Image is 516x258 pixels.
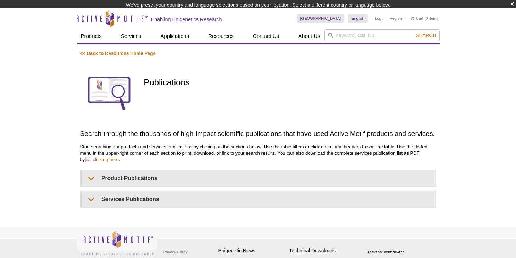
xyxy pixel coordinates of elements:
h4: Epigenetic News [218,248,286,254]
summary: Product Publications [82,170,436,186]
button: Search [414,32,438,39]
img: Change Here [275,5,294,22]
a: Login [375,16,384,21]
a: English [348,14,368,23]
li: | [387,14,388,23]
a: Privacy Policy [162,247,189,257]
a: Services [117,29,146,43]
img: Publications [80,64,139,122]
a: [GEOGRAPHIC_DATA] [297,14,345,23]
a: Applications [156,29,193,43]
span: Search [416,33,436,38]
p: Start searching our products and services publications by clicking on the sections below. Use the... [80,144,436,163]
input: Keyword, Cat. No. [324,29,440,41]
img: Active Motif, [77,228,158,257]
a: About Us [294,29,324,43]
h4: Technical Downloads [289,248,357,254]
a: Register [389,16,404,21]
a: Resources [204,29,238,43]
a: clicking here [85,156,118,163]
img: Your Cart [411,16,414,20]
a: << Back to Resources Home Page [80,51,156,56]
h2: Search through the thousands of high-impact scientific publications that have used Active Motif p... [80,129,436,138]
a: Contact Us [249,29,283,43]
a: ABOUT SSL CERTIFICATES [367,251,404,253]
li: (0 items) [411,14,440,23]
a: Products [77,29,106,43]
summary: Services Publications [82,191,436,207]
h1: Publications [144,78,436,88]
table: Click to Verify - This site chose Symantec SSL for secure e-commerce and confidential communicati... [360,241,414,256]
h2: Enabling Epigenetics Research [151,16,222,23]
a: Cart [411,16,423,21]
